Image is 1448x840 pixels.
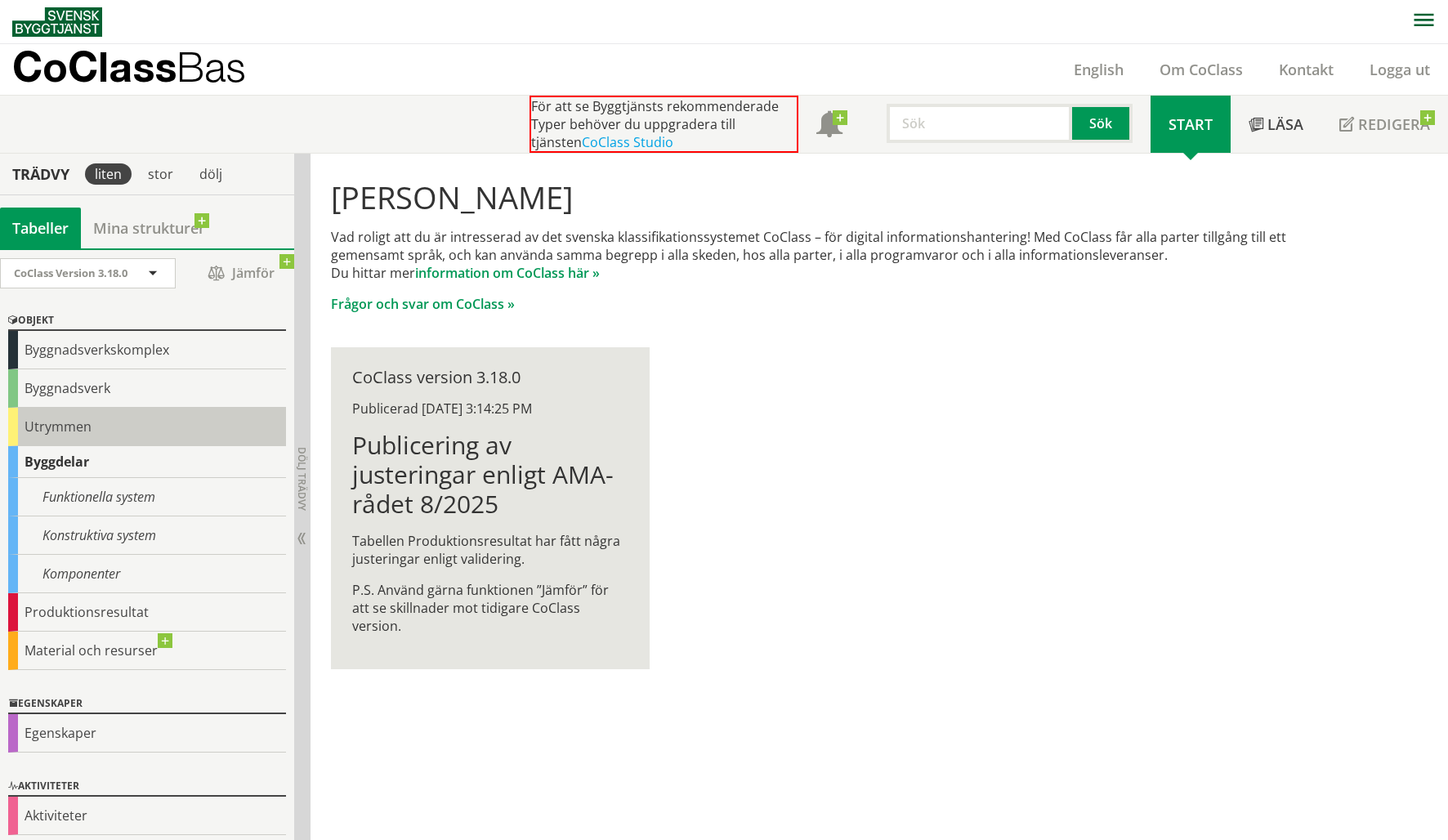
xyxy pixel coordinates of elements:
p: P.S. Använd gärna funktionen ”Jämför” för att se skillnader mot tidigare CoClass version. [352,581,628,635]
p: Tabellen Produktionsresultat har fått några justeringar enligt validering. [352,532,628,568]
span: Dölj trädvy [295,447,309,511]
div: Egenskaper [8,714,286,753]
div: Byggdelar [8,446,286,478]
div: Produktionsresultat [8,593,286,632]
div: Byggnadsverkskomplex [8,331,286,369]
span: Läsa [1267,114,1303,134]
a: Kontakt [1261,60,1352,79]
input: Sök [887,104,1072,143]
div: stor [138,163,183,185]
a: Start [1151,96,1231,153]
div: Konstruktiva system [8,516,286,555]
span: Redigera [1358,114,1430,134]
div: För att se Byggtjänsts rekommenderade Typer behöver du uppgradera till tjänsten [530,96,798,153]
div: Aktiviteter [8,777,286,797]
a: Frågor och svar om CoClass » [331,295,515,313]
div: Komponenter [8,555,286,593]
img: Svensk Byggtjänst [12,7,102,37]
div: Egenskaper [8,695,286,714]
a: CoClassBas [12,44,281,95]
p: Vad roligt att du är intresserad av det svenska klassifikationssystemet CoClass – för digital inf... [331,228,1335,282]
a: Logga ut [1352,60,1448,79]
div: Publicerad [DATE] 3:14:25 PM [352,400,628,418]
div: Trädvy [3,165,78,183]
a: information om CoClass här » [415,264,600,282]
div: Aktiviteter [8,797,286,835]
button: Sök [1072,104,1133,143]
span: Bas [177,42,246,91]
a: CoClass Studio [582,133,673,151]
div: Material och resurser [8,632,286,670]
span: Start [1169,114,1213,134]
div: Funktionella system [8,478,286,516]
div: dölj [190,163,232,185]
a: English [1056,60,1142,79]
div: liten [85,163,132,185]
a: Redigera [1321,96,1448,153]
a: Läsa [1231,96,1321,153]
span: Notifikationer [816,113,842,139]
a: Om CoClass [1142,60,1261,79]
div: Objekt [8,311,286,331]
div: Byggnadsverk [8,369,286,408]
a: Mina strukturer [81,208,217,248]
span: Jämför [192,259,290,288]
p: CoClass [12,57,246,76]
span: CoClass Version 3.18.0 [14,266,127,280]
div: Utrymmen [8,408,286,446]
div: CoClass version 3.18.0 [352,369,628,386]
h1: Publicering av justeringar enligt AMA-rådet 8/2025 [352,431,628,519]
h1: [PERSON_NAME] [331,179,1335,215]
